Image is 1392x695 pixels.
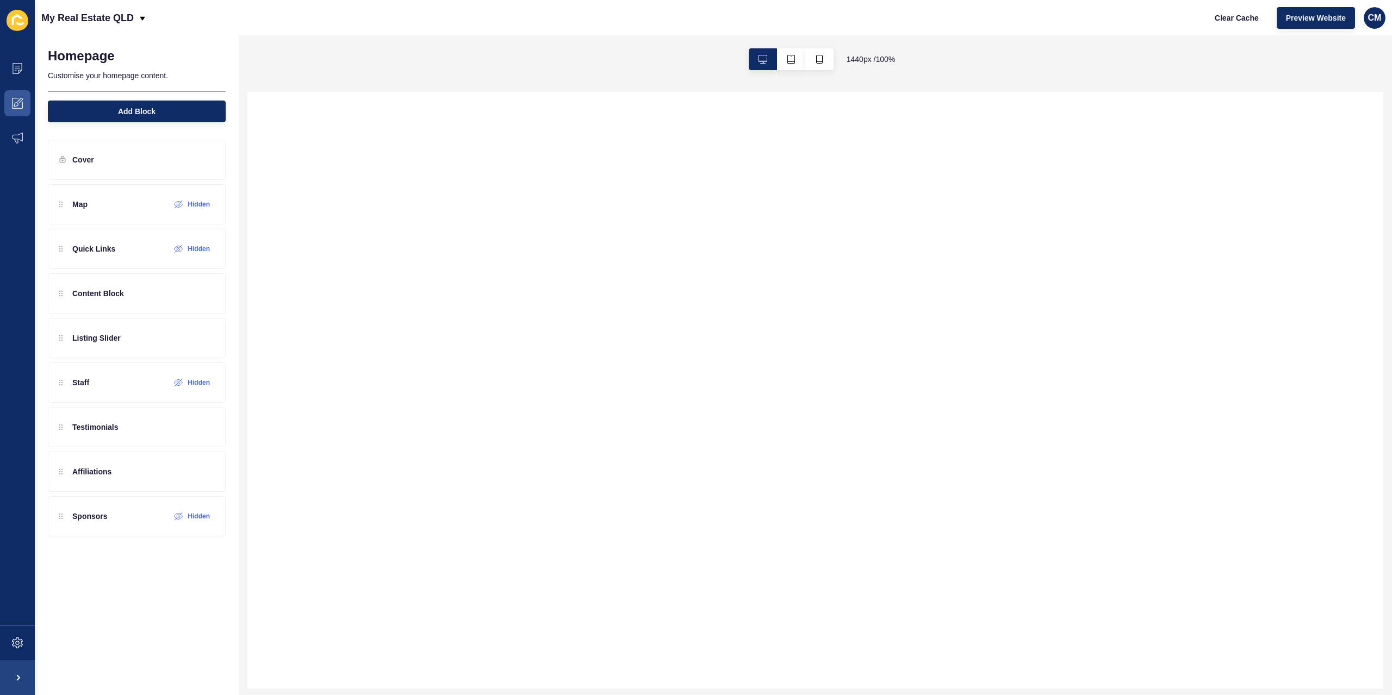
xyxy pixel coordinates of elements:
p: Customise your homepage content. [48,64,226,87]
p: Listing Slider [72,333,121,343]
label: Hidden [188,512,210,521]
h1: Homepage [48,48,115,64]
p: Map [72,199,88,210]
span: 1440 px / 100 % [847,54,896,65]
p: Quick Links [72,243,115,254]
span: Preview Website [1286,12,1346,23]
button: Add Block [48,101,226,122]
span: CM [1368,12,1382,23]
p: Content Block [72,288,124,299]
p: Testimonials [72,422,119,433]
button: Preview Website [1277,7,1355,29]
button: Clear Cache [1205,7,1268,29]
label: Hidden [188,245,210,253]
p: My Real Estate QLD [41,4,134,32]
p: Cover [72,154,94,165]
span: Add Block [118,106,156,117]
p: Sponsors [72,511,108,522]
span: Clear Cache [1215,12,1259,23]
p: Staff [72,377,89,388]
label: Hidden [188,378,210,387]
p: Affiliations [72,466,111,477]
label: Hidden [188,200,210,209]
